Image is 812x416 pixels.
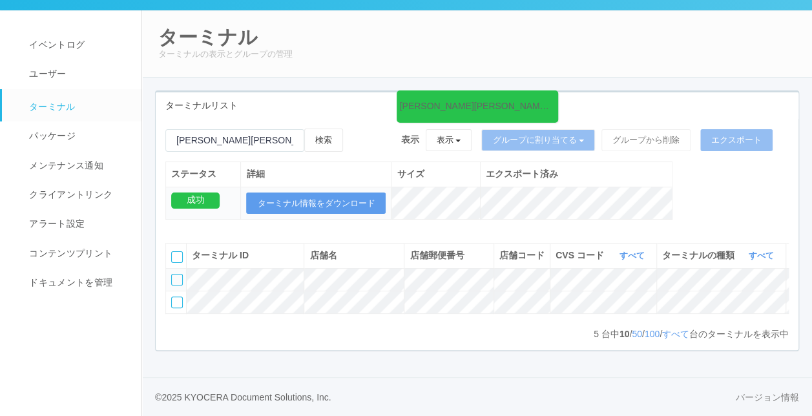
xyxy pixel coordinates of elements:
[662,329,689,339] a: すべて
[171,167,235,181] div: ステータス
[2,30,153,59] a: イベントログ
[246,167,386,181] div: 詳細
[2,151,153,180] a: メンテナンス通知
[26,160,103,171] span: メンテナンス通知
[745,249,780,262] button: すべて
[594,329,601,339] span: 5
[397,167,474,181] div: サイズ
[246,192,386,214] button: ターミナル情報をダウンロード
[2,121,153,151] a: パッケージ
[410,250,464,260] span: 店舗郵便番号
[2,209,153,238] a: アラート設定
[156,92,798,119] div: ターミナルリスト
[619,251,648,260] a: すべて
[2,239,153,268] a: コンテンツプリント
[2,59,153,88] a: ユーザー
[645,329,660,339] a: 100
[601,129,691,151] button: グループから削除
[192,249,298,262] div: ターミナル ID
[486,167,667,181] div: エクスポート済み
[155,392,331,402] span: © 2025 KYOCERA Document Solutions, Inc.
[401,133,419,147] span: 表示
[499,250,545,260] span: 店舗コード
[736,391,799,404] a: バージョン情報
[616,249,651,262] button: すべて
[749,251,777,260] a: すべて
[26,68,66,79] span: ユーザー
[26,277,112,287] span: ドキュメントを管理
[26,101,76,112] span: ターミナル
[556,249,607,262] span: CVS コード
[26,189,112,200] span: クライアントリンク
[619,329,630,339] span: 10
[26,248,112,258] span: コンテンツプリント
[2,180,153,209] a: クライアントリンク
[2,89,153,121] a: ターミナル
[304,129,343,152] button: 検索
[158,48,796,61] p: ターミナルの表示とグループの管理
[594,328,789,341] p: 台中 / / / 台のターミナルを表示中
[662,249,738,262] span: ターミナルの種類
[26,39,85,50] span: イベントログ
[481,129,595,151] button: グループに割り当てる
[400,99,555,113] div: [PERSON_NAME][PERSON_NAME] の検索結果 (5 件)
[171,192,220,209] div: 成功
[158,26,796,48] h2: ターミナル
[700,129,773,151] button: エクスポート
[632,329,642,339] a: 50
[2,268,153,297] a: ドキュメントを管理
[426,129,472,151] button: 表示
[26,218,85,229] span: アラート設定
[309,250,337,260] span: 店舗名
[26,130,76,141] span: パッケージ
